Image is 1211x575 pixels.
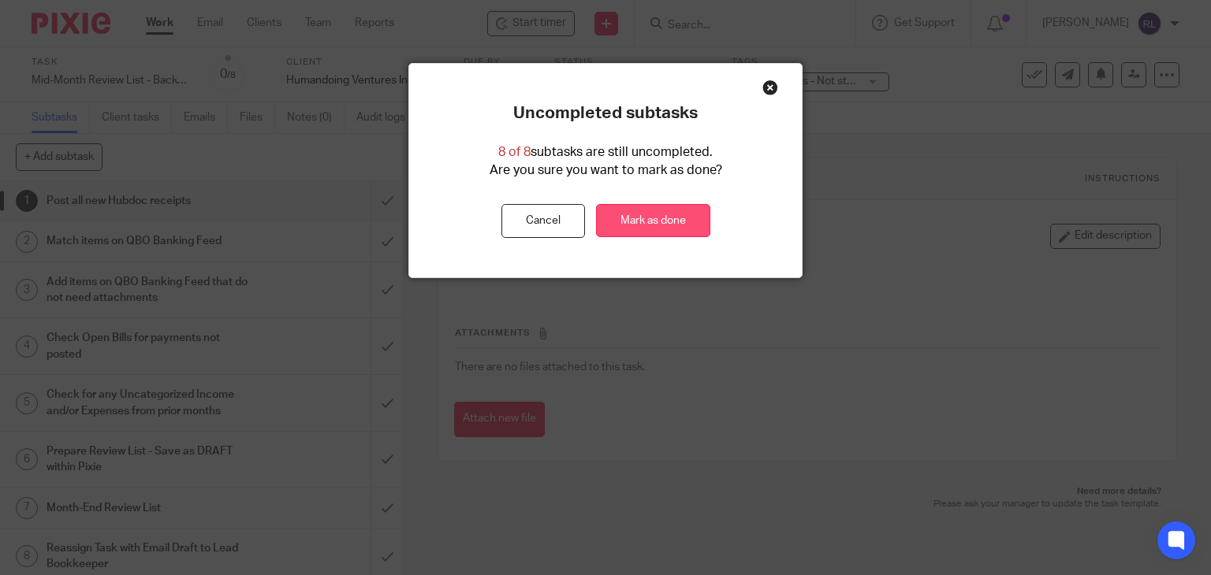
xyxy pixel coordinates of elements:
button: Cancel [501,204,585,238]
p: subtasks are still uncompleted. [498,143,713,161]
div: Close this dialog window [762,80,778,95]
a: Mark as done [596,204,710,238]
p: Uncompleted subtasks [513,103,698,124]
span: 8 of 8 [498,146,531,158]
p: Are you sure you want to mark as done? [490,161,722,180]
